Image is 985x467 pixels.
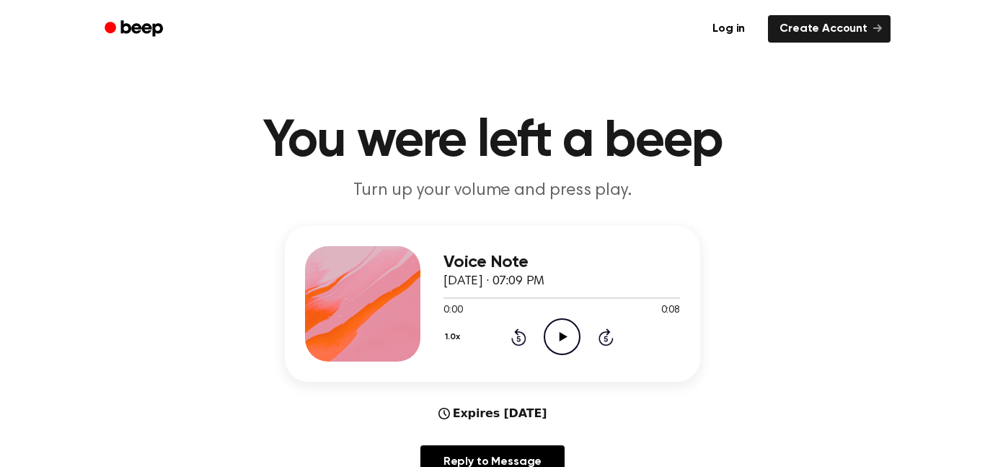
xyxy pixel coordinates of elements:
[661,303,680,318] span: 0:08
[443,275,544,288] span: [DATE] · 07:09 PM
[768,15,891,43] a: Create Account
[443,325,465,349] button: 1.0x
[123,115,862,167] h1: You were left a beep
[443,303,462,318] span: 0:00
[698,12,759,45] a: Log in
[443,253,680,272] h3: Voice Note
[94,15,176,43] a: Beep
[438,405,547,422] div: Expires [DATE]
[216,179,769,203] p: Turn up your volume and press play.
